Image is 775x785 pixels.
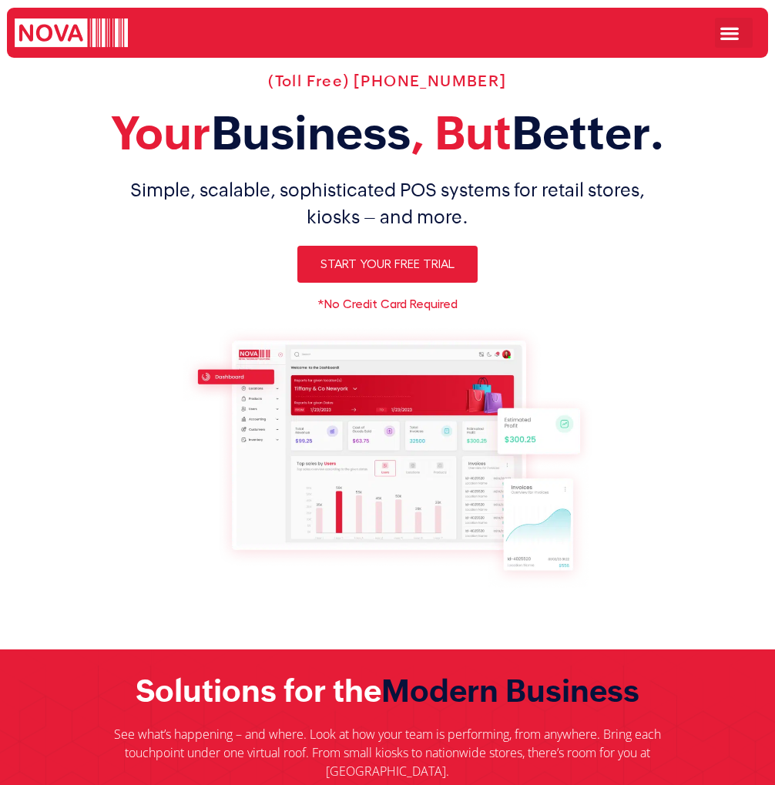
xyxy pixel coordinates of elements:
[8,298,767,310] h6: *No Credit Card Required
[8,176,767,230] h1: Simple, scalable, sophisticated POS systems for retail stores, kiosks – and more.
[8,72,767,90] h2: (Toll Free) [PHONE_NUMBER]
[8,106,767,161] h2: Your , But
[211,106,411,159] span: Business
[381,673,639,709] span: Modern Business
[15,18,128,50] img: logo white
[320,258,455,270] span: Start Your Free Trial
[715,18,753,48] div: Menu Toggle
[99,725,676,780] p: See what’s happening – and where. Look at how your team is performing, from anywhere. Bring each ...
[8,673,767,710] h2: Solutions for the
[512,106,665,159] span: Better.
[297,246,478,283] a: Start Your Free Trial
